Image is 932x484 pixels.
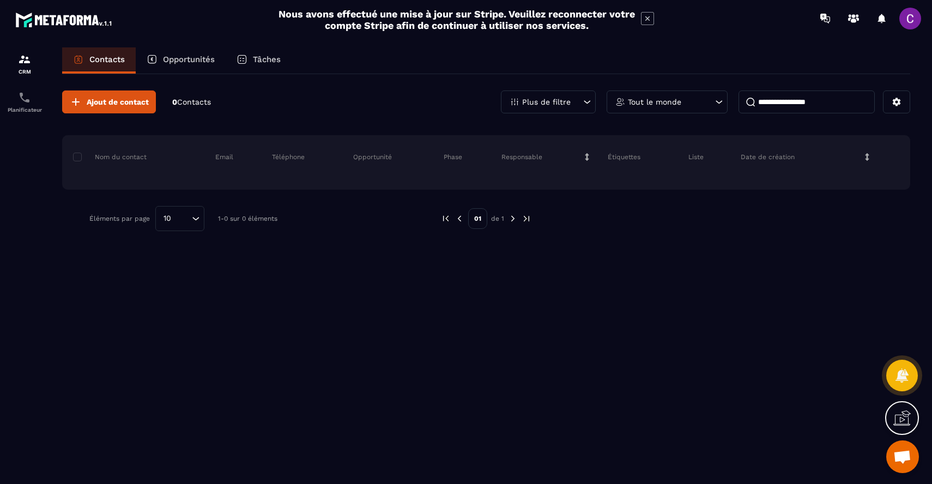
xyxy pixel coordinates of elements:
[160,213,175,225] span: 10
[608,153,640,161] p: Étiquettes
[444,153,462,161] p: Phase
[226,47,292,74] a: Tâches
[89,215,150,222] p: Éléments par page
[278,8,636,31] h2: Nous avons effectué une mise à jour sur Stripe. Veuillez reconnecter votre compte Stripe afin de ...
[163,55,215,64] p: Opportunités
[218,215,277,222] p: 1-0 sur 0 éléments
[688,153,704,161] p: Liste
[508,214,518,223] img: next
[741,153,795,161] p: Date de création
[491,214,504,223] p: de 1
[455,214,464,223] img: prev
[501,153,542,161] p: Responsable
[73,153,147,161] p: Nom du contact
[272,153,305,161] p: Téléphone
[441,214,451,223] img: prev
[136,47,226,74] a: Opportunités
[628,98,681,106] p: Tout le monde
[3,83,46,121] a: schedulerschedulerPlanificateur
[62,90,156,113] button: Ajout de contact
[87,96,149,107] span: Ajout de contact
[215,153,233,161] p: Email
[3,107,46,113] p: Planificateur
[353,153,392,161] p: Opportunité
[155,206,204,231] div: Search for option
[522,98,571,106] p: Plus de filtre
[253,55,281,64] p: Tâches
[18,53,31,66] img: formation
[175,213,189,225] input: Search for option
[522,214,531,223] img: next
[177,98,211,106] span: Contacts
[3,45,46,83] a: formationformationCRM
[62,47,136,74] a: Contacts
[15,10,113,29] img: logo
[886,440,919,473] div: Ouvrir le chat
[468,208,487,229] p: 01
[172,97,211,107] p: 0
[18,91,31,104] img: scheduler
[89,55,125,64] p: Contacts
[3,69,46,75] p: CRM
